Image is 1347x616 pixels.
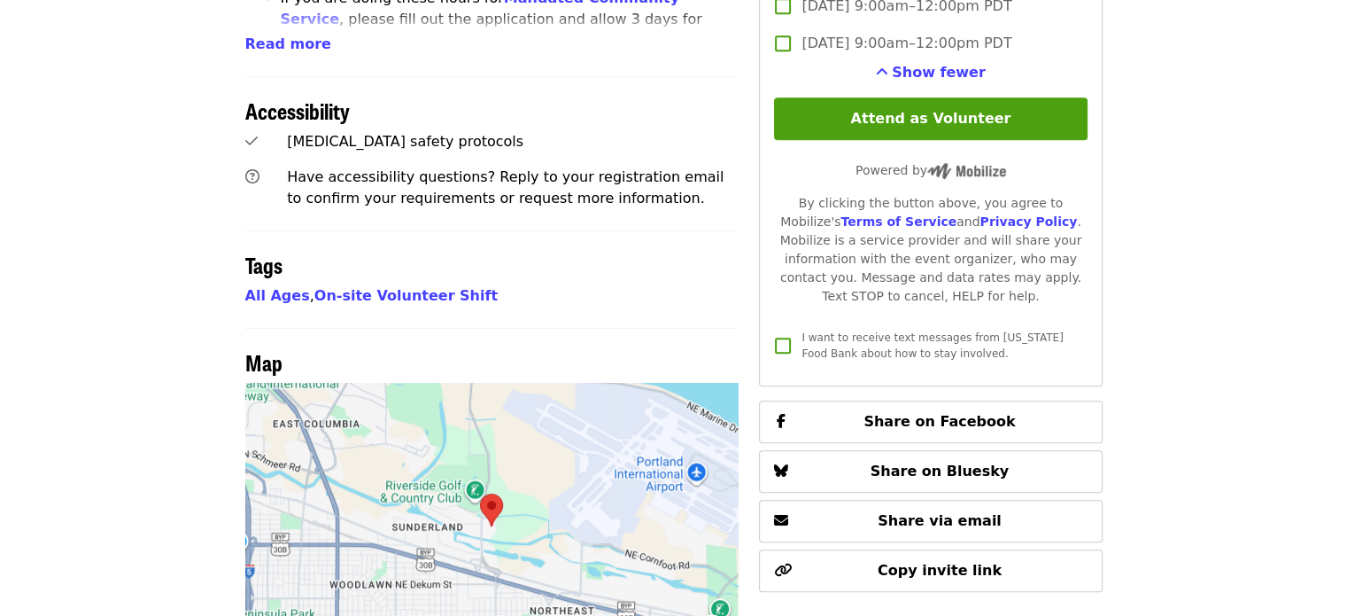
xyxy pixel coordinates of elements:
div: [MEDICAL_DATA] safety protocols [287,131,738,152]
i: check icon [245,133,258,150]
div: By clicking the button above, you agree to Mobilize's and . Mobilize is a service provider and wi... [774,194,1087,306]
span: Share on Bluesky [871,463,1010,480]
button: Read more [245,34,331,55]
span: I want to receive text messages from [US_STATE] Food Bank about how to stay involved. [801,331,1063,360]
button: Share via email [759,500,1102,542]
span: Read more [245,35,331,52]
button: Copy invite link [759,550,1102,592]
span: Have accessibility questions? Reply to your registration email to confirm your requirements or re... [287,168,724,207]
span: Tags [245,249,283,280]
button: See more timeslots [876,62,986,83]
i: question-circle icon [245,168,259,185]
span: [DATE] 9:00am–12:00pm PDT [801,33,1011,54]
span: Copy invite link [878,562,1002,579]
span: Share on Facebook [863,413,1015,430]
img: Powered by Mobilize [927,163,1006,179]
a: All Ages [245,287,310,304]
span: Accessibility [245,95,350,126]
button: Share on Facebook [759,401,1102,443]
span: Show fewer [892,64,986,81]
button: Attend as Volunteer [774,97,1087,140]
span: , [245,287,314,304]
button: Share on Bluesky [759,450,1102,493]
span: Powered by [855,163,1006,177]
span: Share via email [878,512,1002,529]
a: Terms of Service [840,214,956,229]
a: On-site Volunteer Shift [314,287,498,304]
a: Privacy Policy [979,214,1077,229]
span: Map [245,347,283,378]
